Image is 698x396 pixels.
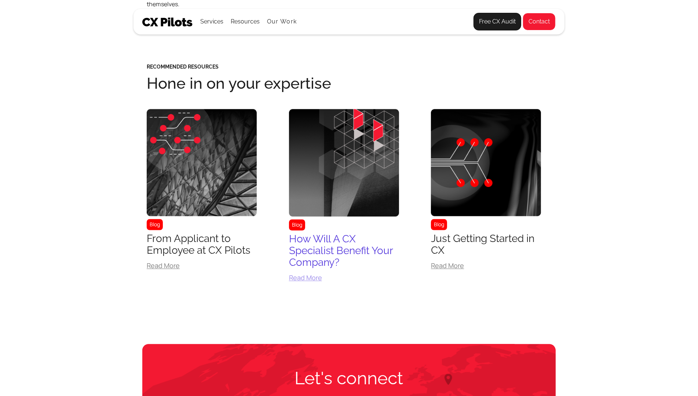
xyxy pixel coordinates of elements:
h5: Recommended Resources [147,64,551,69]
h2: Let's connect [256,368,442,389]
a: BlogJust Getting Started in CXRead More [431,109,541,275]
h2: Hone in on your expertise [147,75,551,92]
div: Just Getting Started in CX [431,233,541,257]
a: Our Work [267,18,297,25]
div: Blog [147,219,163,230]
div: Read More [431,263,541,269]
div: Blog [289,220,305,231]
div: Read More [289,275,399,281]
div: Services [200,9,223,34]
div: From Applicant to Employee at CX Pilots [147,233,257,257]
div: Blog [431,219,447,230]
div: Services [200,16,223,27]
div: Read More [147,263,257,269]
a: Contact [523,13,556,30]
a: BlogHow Will A CX Specialist Benefit Your Company?Read More [289,109,399,287]
a: Free CX Audit [474,13,521,30]
div: Resources [231,9,260,34]
a: BlogFrom Applicant to Employee at CX PilotsRead More [147,109,257,275]
div: Resources [231,16,260,27]
div: How Will A CX Specialist Benefit Your Company? [289,234,399,269]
